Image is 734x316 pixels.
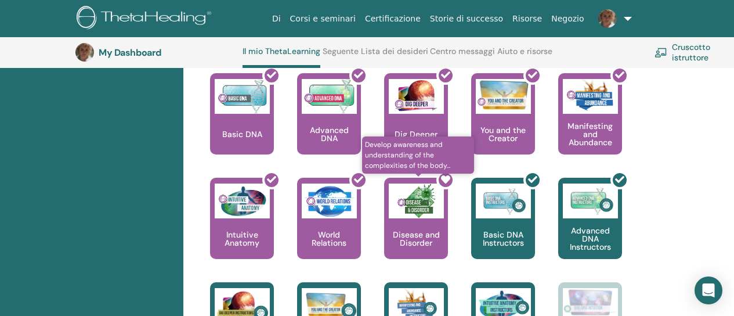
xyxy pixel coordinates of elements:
[99,47,215,58] h3: My Dashboard
[215,184,270,218] img: Intuitive Anatomy
[471,178,535,282] a: Basic DNA Instructors Basic DNA Instructors
[563,79,618,114] img: Manifesting and Abundance
[361,46,428,65] a: Lista dei desideri
[302,79,357,114] img: Advanced DNA
[508,8,547,30] a: Risorse
[384,178,448,282] a: Develop awareness and understanding of the complexities of the body... Disease and Disorder Disea...
[390,130,442,138] p: Dig Deeper
[558,178,622,282] a: Advanced DNA Instructors Advanced DNA Instructors
[210,231,274,247] p: Intuitive Anatomy
[267,8,285,30] a: Di
[497,46,552,65] a: Aiuto e risorse
[297,178,361,282] a: World Relations World Relations
[297,126,361,142] p: Advanced DNA
[389,184,444,218] img: Disease and Disorder
[558,227,622,251] p: Advanced DNA Instructors
[215,79,270,114] img: Basic DNA
[598,9,617,28] img: default.jpg
[384,231,448,247] p: Disease and Disorder
[425,8,508,30] a: Storie di successo
[77,6,215,32] img: logo.png
[655,48,667,58] img: chalkboard-teacher.svg
[297,73,361,178] a: Advanced DNA Advanced DNA
[210,73,274,178] a: Basic DNA Basic DNA
[384,73,448,178] a: Dig Deeper Dig Deeper
[389,79,444,114] img: Dig Deeper
[75,43,94,62] img: default.jpg
[558,122,622,146] p: Manifesting and Abundance
[547,8,588,30] a: Negozio
[476,184,531,218] img: Basic DNA Instructors
[471,73,535,178] a: You and the Creator You and the Creator
[362,137,474,174] span: Develop awareness and understanding of the complexities of the body...
[430,46,495,65] a: Centro messaggi
[323,46,359,65] a: Seguente
[471,126,535,142] p: You and the Creator
[360,8,425,30] a: Certificazione
[302,184,357,218] img: World Relations
[471,231,535,247] p: Basic DNA Instructors
[243,46,320,68] a: Il mio ThetaLearning
[476,79,531,111] img: You and the Creator
[558,73,622,178] a: Manifesting and Abundance Manifesting and Abundance
[210,178,274,282] a: Intuitive Anatomy Intuitive Anatomy
[285,8,360,30] a: Corsi e seminari
[695,276,722,304] div: Open Intercom Messenger
[563,184,618,218] img: Advanced DNA Instructors
[297,231,361,247] p: World Relations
